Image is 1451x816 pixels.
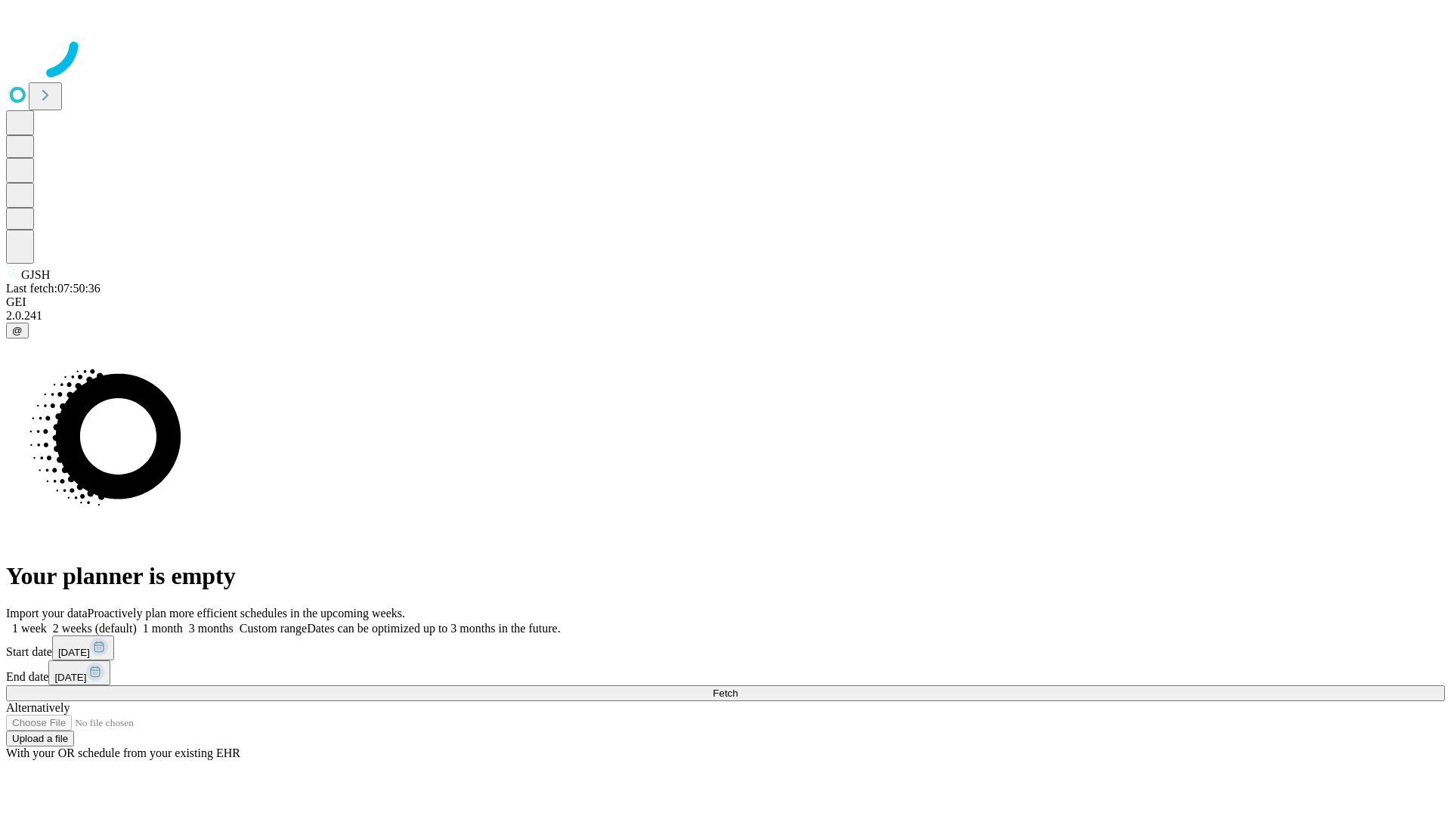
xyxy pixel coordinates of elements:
[6,562,1445,590] h1: Your planner is empty
[88,607,405,620] span: Proactively plan more efficient schedules in the upcoming weeks.
[6,323,29,338] button: @
[52,635,114,660] button: [DATE]
[6,731,74,746] button: Upload a file
[6,282,101,295] span: Last fetch: 07:50:36
[21,268,50,281] span: GJSH
[6,309,1445,323] div: 2.0.241
[12,622,47,635] span: 1 week
[6,701,70,714] span: Alternatively
[6,607,88,620] span: Import your data
[240,622,307,635] span: Custom range
[143,622,183,635] span: 1 month
[48,660,110,685] button: [DATE]
[713,688,738,699] span: Fetch
[6,660,1445,685] div: End date
[189,622,234,635] span: 3 months
[6,295,1445,309] div: GEI
[54,672,86,683] span: [DATE]
[6,635,1445,660] div: Start date
[6,746,240,759] span: With your OR schedule from your existing EHR
[307,622,560,635] span: Dates can be optimized up to 3 months in the future.
[12,325,23,336] span: @
[53,622,137,635] span: 2 weeks (default)
[6,685,1445,701] button: Fetch
[58,647,90,658] span: [DATE]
